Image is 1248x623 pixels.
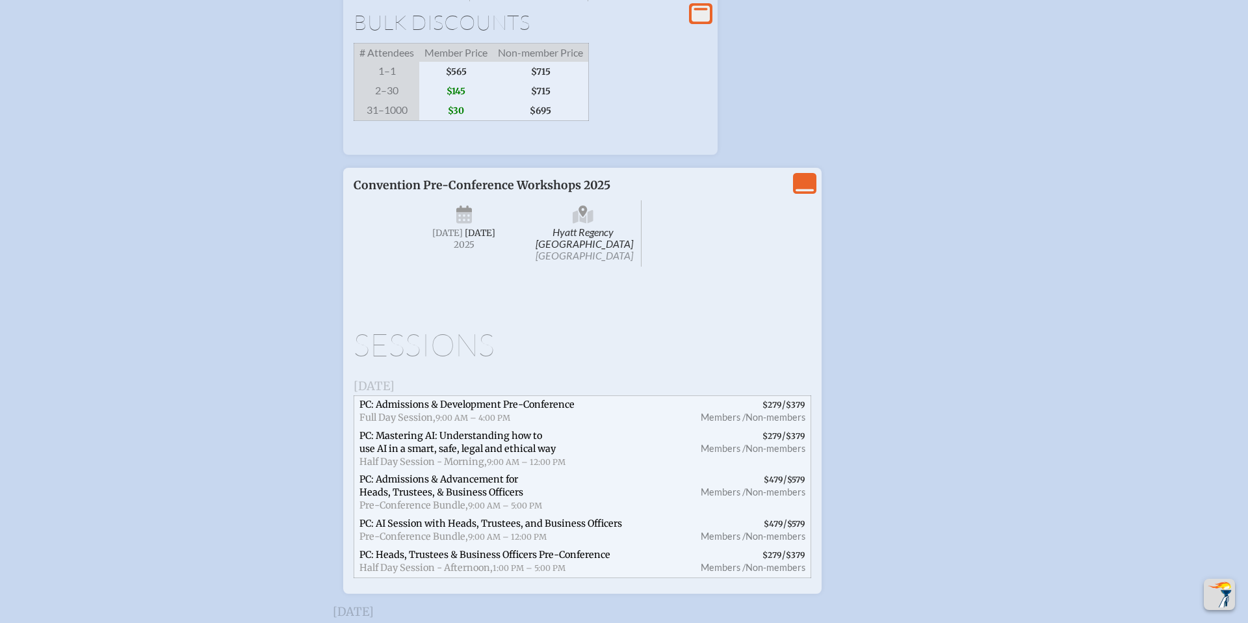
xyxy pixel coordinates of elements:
[435,413,510,423] span: 9:00 AM – 4:00 PM
[686,471,811,515] span: /
[354,178,610,192] span: Convention Pre-Conference Workshops 2025
[746,412,805,423] span: Non-members
[786,550,805,560] span: $379
[786,431,805,441] span: $379
[525,200,642,267] span: Hyatt Regency [GEOGRAPHIC_DATA]
[701,562,746,573] span: Members /
[746,486,805,497] span: Non-members
[359,473,523,498] span: PC: Admissions & Advancement for Heads, Trustees, & Business Officers
[354,81,420,101] span: 2–30
[359,549,610,561] span: PC: Heads, Trustees & Business Officers Pre-Conference
[686,546,811,577] span: /
[493,563,565,573] span: 1:00 PM – 5:00 PM
[701,412,746,423] span: Members /
[354,12,707,33] h1: Bulk Discounts
[493,101,589,121] span: $695
[686,515,811,546] span: /
[762,400,782,410] span: $279
[762,550,782,560] span: $279
[354,43,420,62] span: # Attendees
[493,81,589,101] span: $715
[359,531,468,542] span: Pre-Conference Bundle,
[359,518,622,529] span: PC: AI Session with Heads, Trustees, and Business Officers
[1206,581,1232,607] img: To the top
[359,499,468,511] span: Pre-Conference Bundle,
[701,443,746,454] span: Members /
[686,427,811,471] span: /
[359,399,575,410] span: PC: Admissions & Development Pre-Conference
[762,431,782,441] span: $279
[746,443,805,454] span: Non-members
[359,562,493,574] span: Half Day Session - Afternoon,
[493,43,589,62] span: Non-member Price
[786,400,805,410] span: $379
[468,532,547,542] span: 9:00 AM – 12:00 PM
[359,412,435,423] span: Full Day Session,
[787,475,805,484] span: $579
[701,531,746,542] span: Members /
[1204,579,1235,610] button: Scroll Top
[787,519,805,529] span: $579
[416,240,512,250] span: 2025
[354,378,395,393] span: [DATE]
[686,396,811,427] span: /
[354,101,420,121] span: 31–1000
[493,62,589,81] span: $715
[354,62,420,81] span: 1–1
[746,531,805,542] span: Non-members
[432,228,463,239] span: [DATE]
[536,249,633,261] span: [GEOGRAPHIC_DATA]
[764,475,783,484] span: $479
[359,430,556,455] span: PC: Mastering AI: Understanding how to use AI in a smart, safe, legal and ethical way
[419,101,493,121] span: $30
[354,329,811,360] h1: Sessions
[746,562,805,573] span: Non-members
[419,62,493,81] span: $565
[701,486,746,497] span: Members /
[465,228,495,239] span: [DATE]
[487,457,565,467] span: 9:00 AM – 12:00 PM
[419,81,493,101] span: $145
[359,456,487,468] span: Half Day Session - Morning,
[764,519,783,529] span: $479
[419,43,493,62] span: Member Price
[333,605,915,618] h3: [DATE]
[468,501,542,510] span: 9:00 AM – 5:00 PM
